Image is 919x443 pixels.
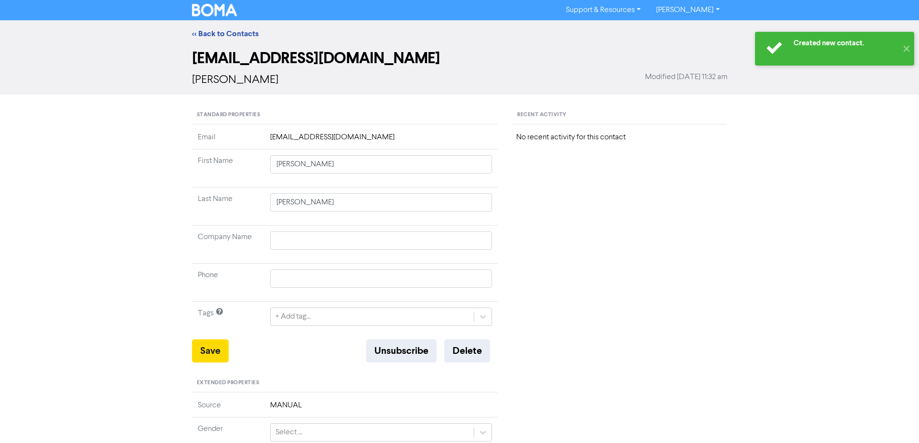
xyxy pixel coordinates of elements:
[192,49,727,67] h2: [EMAIL_ADDRESS][DOMAIN_NAME]
[192,106,498,124] div: Standard Properties
[275,427,302,438] div: Select ...
[516,132,723,143] div: No recent activity for this contact
[264,400,498,417] td: MANUAL
[192,74,278,86] span: [PERSON_NAME]
[192,374,498,392] div: Extended Properties
[192,4,237,16] img: BOMA Logo
[192,400,264,417] td: Source
[794,38,897,48] div: Created new contact.
[871,397,919,443] iframe: Chat Widget
[444,339,490,362] button: Delete
[264,132,498,149] td: [EMAIL_ADDRESS][DOMAIN_NAME]
[645,71,727,83] span: Modified [DATE] 11:32 am
[192,29,259,39] a: << Back to Contacts
[648,2,727,18] a: [PERSON_NAME]
[192,149,264,188] td: First Name
[192,339,229,362] button: Save
[366,339,437,362] button: Unsubscribe
[512,106,727,124] div: Recent Activity
[192,188,264,226] td: Last Name
[192,264,264,302] td: Phone
[558,2,648,18] a: Support & Resources
[192,302,264,340] td: Tags
[192,132,264,149] td: Email
[275,311,311,322] div: + Add tag...
[192,226,264,264] td: Company Name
